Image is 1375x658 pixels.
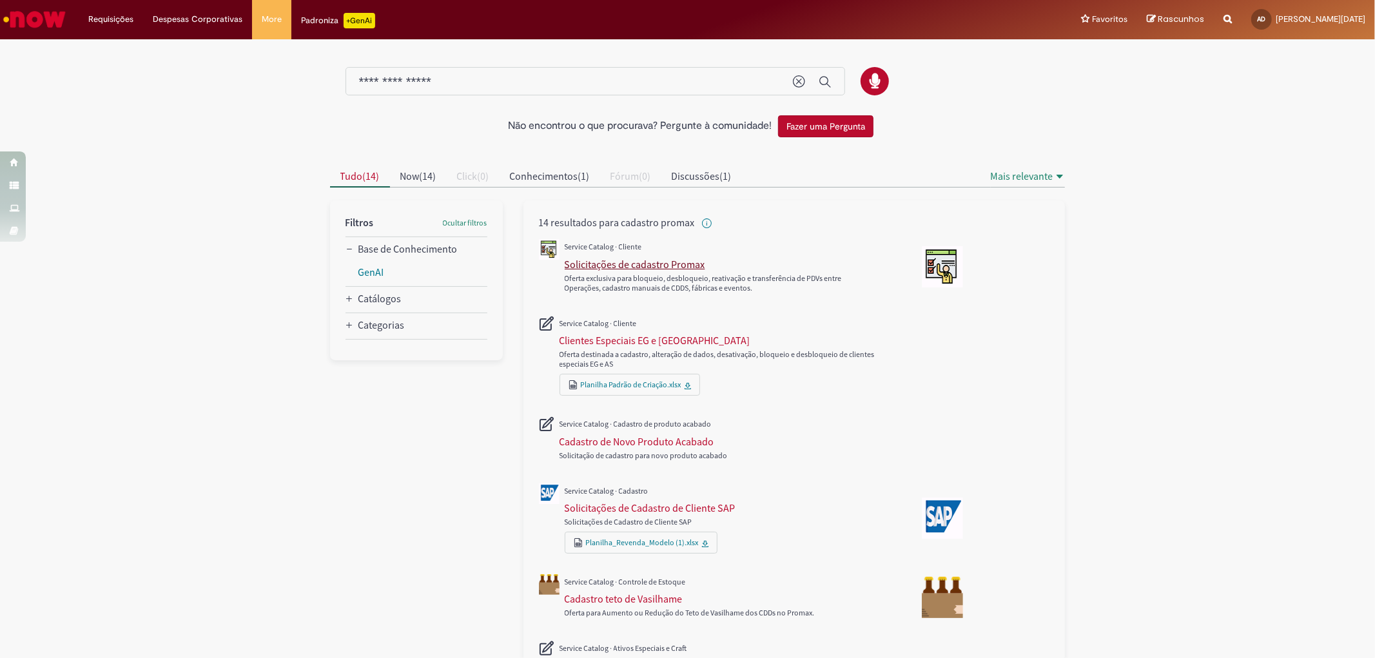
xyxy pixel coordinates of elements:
[1147,14,1204,26] a: Rascunhos
[1,6,68,32] img: ServiceNow
[262,13,282,26] span: More
[153,13,242,26] span: Despesas Corporativas
[1258,15,1266,23] span: AD
[1276,14,1365,24] span: [PERSON_NAME][DATE]
[344,13,375,28] p: +GenAi
[778,115,873,137] button: Fazer uma Pergunta
[1158,13,1204,25] span: Rascunhos
[1092,13,1127,26] span: Favoritos
[88,13,133,26] span: Requisições
[301,13,375,28] div: Padroniza
[508,121,772,132] h2: Não encontrou o que procurava? Pergunte à comunidade!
